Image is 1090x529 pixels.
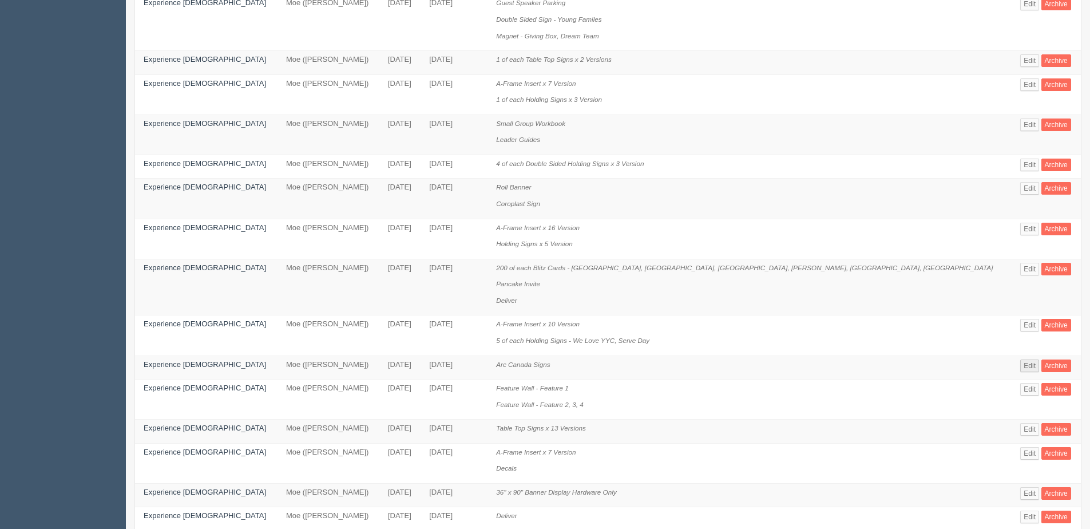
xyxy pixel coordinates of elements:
[496,464,517,472] i: Decals
[496,240,572,247] i: Holding Signs x 5 Version
[1041,360,1071,372] a: Archive
[144,79,266,88] a: Experience [DEMOGRAPHIC_DATA]
[496,320,580,327] i: A-Frame Insert x 10 Version
[144,360,266,369] a: Experience [DEMOGRAPHIC_DATA]
[379,443,421,483] td: [DATE]
[496,280,540,287] i: Pancake Invite
[278,483,379,507] td: Moe ([PERSON_NAME])
[1041,263,1071,275] a: Archive
[144,223,266,232] a: Experience [DEMOGRAPHIC_DATA]
[1020,223,1039,235] a: Edit
[379,155,421,179] td: [DATE]
[496,297,517,304] i: Deliver
[1020,263,1039,275] a: Edit
[1020,319,1039,331] a: Edit
[1041,383,1071,396] a: Archive
[1020,423,1039,436] a: Edit
[278,420,379,444] td: Moe ([PERSON_NAME])
[421,483,487,507] td: [DATE]
[144,384,266,392] a: Experience [DEMOGRAPHIC_DATA]
[496,120,565,127] i: Small Group Workbook
[144,183,266,191] a: Experience [DEMOGRAPHIC_DATA]
[421,443,487,483] td: [DATE]
[1041,319,1071,331] a: Archive
[379,51,421,75] td: [DATE]
[421,356,487,380] td: [DATE]
[496,448,576,456] i: A-Frame Insert x 7 Version
[1041,119,1071,131] a: Archive
[421,315,487,356] td: [DATE]
[144,263,266,272] a: Experience [DEMOGRAPHIC_DATA]
[496,56,611,63] i: 1 of each Table Top Signs x 2 Versions
[379,115,421,155] td: [DATE]
[1020,383,1039,396] a: Edit
[496,160,644,167] i: 4 of each Double Sided Holding Signs x 3 Version
[496,183,531,191] i: Roll Banner
[278,74,379,115] td: Moe ([PERSON_NAME])
[421,115,487,155] td: [DATE]
[379,315,421,356] td: [DATE]
[278,219,379,259] td: Moe ([PERSON_NAME])
[379,356,421,380] td: [DATE]
[1041,447,1071,460] a: Archive
[421,51,487,75] td: [DATE]
[1041,78,1071,91] a: Archive
[379,259,421,315] td: [DATE]
[379,380,421,420] td: [DATE]
[496,200,540,207] i: Coroplast Sign
[496,401,583,408] i: Feature Wall - Feature 2, 3, 4
[421,74,487,115] td: [DATE]
[421,420,487,444] td: [DATE]
[1041,182,1071,195] a: Archive
[379,74,421,115] td: [DATE]
[496,136,540,143] i: Leader Guides
[278,380,379,420] td: Moe ([PERSON_NAME])
[496,424,586,432] i: Table Top Signs x 13 Versions
[144,511,266,520] a: Experience [DEMOGRAPHIC_DATA]
[144,159,266,168] a: Experience [DEMOGRAPHIC_DATA]
[144,448,266,456] a: Experience [DEMOGRAPHIC_DATA]
[1020,54,1039,67] a: Edit
[1020,78,1039,91] a: Edit
[144,424,266,432] a: Experience [DEMOGRAPHIC_DATA]
[278,179,379,219] td: Moe ([PERSON_NAME])
[379,483,421,507] td: [DATE]
[1020,447,1039,460] a: Edit
[496,264,993,271] i: 200 of each Blitz Cards - [GEOGRAPHIC_DATA], [GEOGRAPHIC_DATA], [GEOGRAPHIC_DATA], [PERSON_NAME],...
[496,361,550,368] i: Arc Canada Signs
[278,356,379,380] td: Moe ([PERSON_NAME])
[496,337,649,344] i: 5 of each Holding Signs - We Love YYC, Serve Day
[144,55,266,64] a: Experience [DEMOGRAPHIC_DATA]
[278,315,379,356] td: Moe ([PERSON_NAME])
[496,224,580,231] i: A-Frame Insert x 16 Version
[1041,54,1071,67] a: Archive
[1020,511,1039,523] a: Edit
[421,219,487,259] td: [DATE]
[379,420,421,444] td: [DATE]
[1041,159,1071,171] a: Archive
[278,51,379,75] td: Moe ([PERSON_NAME])
[421,155,487,179] td: [DATE]
[278,115,379,155] td: Moe ([PERSON_NAME])
[144,119,266,128] a: Experience [DEMOGRAPHIC_DATA]
[496,488,616,496] i: 36" x 90" Banner Display Hardware Only
[496,15,601,23] i: Double Sided Sign - Young Familes
[144,319,266,328] a: Experience [DEMOGRAPHIC_DATA]
[1020,119,1039,131] a: Edit
[421,259,487,315] td: [DATE]
[496,96,602,103] i: 1 of each Holding Signs x 3 Version
[496,32,599,40] i: Magnet - Giving Box, Dream Team
[278,155,379,179] td: Moe ([PERSON_NAME])
[496,80,576,87] i: A-Frame Insert x 7 Version
[421,179,487,219] td: [DATE]
[278,443,379,483] td: Moe ([PERSON_NAME])
[278,259,379,315] td: Moe ([PERSON_NAME])
[1020,182,1039,195] a: Edit
[1020,360,1039,372] a: Edit
[1041,423,1071,436] a: Archive
[496,512,517,519] i: Deliver
[1041,487,1071,500] a: Archive
[379,179,421,219] td: [DATE]
[144,488,266,496] a: Experience [DEMOGRAPHIC_DATA]
[1041,223,1071,235] a: Archive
